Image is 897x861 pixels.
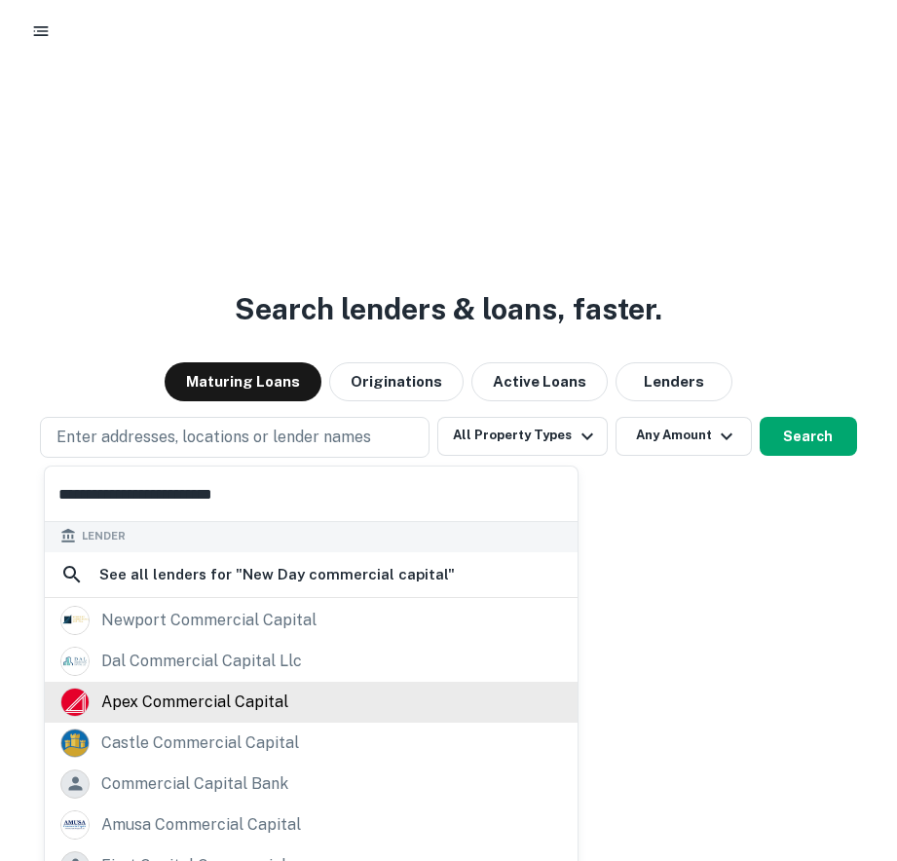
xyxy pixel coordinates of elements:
[45,641,578,682] a: dal commercial capital llc
[82,528,126,544] span: Lender
[235,287,662,331] h3: Search lenders & loans, faster.
[101,769,288,799] div: commercial capital bank
[101,647,302,676] div: dal commercial capital llc
[45,723,578,764] a: castle commercial capital
[99,563,455,586] h6: See all lenders for " New Day commercial capital "
[165,362,321,401] button: Maturing Loans
[56,426,371,449] p: Enter addresses, locations or lender names
[45,682,578,723] a: apex commercial capital
[101,729,299,758] div: castle commercial capital
[45,805,578,845] a: amusa commercial capital
[800,643,897,736] iframe: Chat Widget
[471,362,608,401] button: Active Loans
[61,689,89,716] img: picture
[61,811,89,839] img: picture
[45,764,578,805] a: commercial capital bank
[101,606,317,635] div: newport commercial capital
[329,362,464,401] button: Originations
[45,600,578,641] a: newport commercial capital
[616,417,752,456] button: Any Amount
[437,417,607,456] button: All Property Types
[61,648,89,675] img: picture
[101,688,288,717] div: apex commercial capital
[760,417,857,456] button: Search
[101,810,301,840] div: amusa commercial capital
[61,607,89,634] img: picture
[616,362,732,401] button: Lenders
[61,730,89,757] img: picture
[40,417,430,458] button: Enter addresses, locations or lender names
